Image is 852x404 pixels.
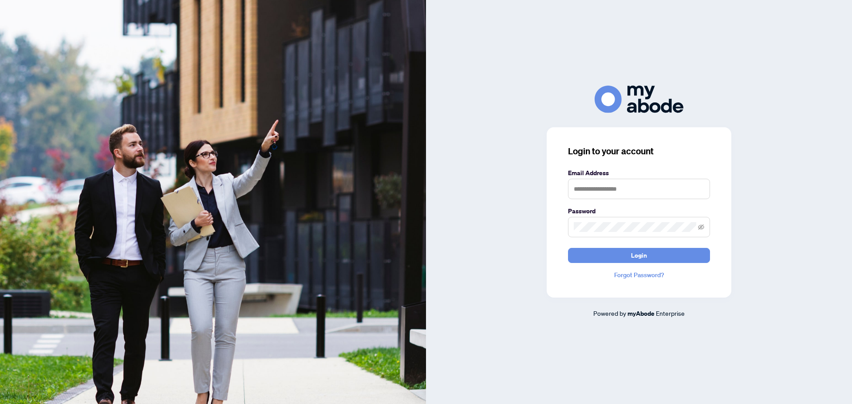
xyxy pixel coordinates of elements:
[627,309,655,318] a: myAbode
[595,86,683,113] img: ma-logo
[568,168,710,178] label: Email Address
[568,206,710,216] label: Password
[568,145,710,157] h3: Login to your account
[631,248,647,263] span: Login
[593,309,626,317] span: Powered by
[568,248,710,263] button: Login
[568,270,710,280] a: Forgot Password?
[698,224,704,230] span: eye-invisible
[656,309,685,317] span: Enterprise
